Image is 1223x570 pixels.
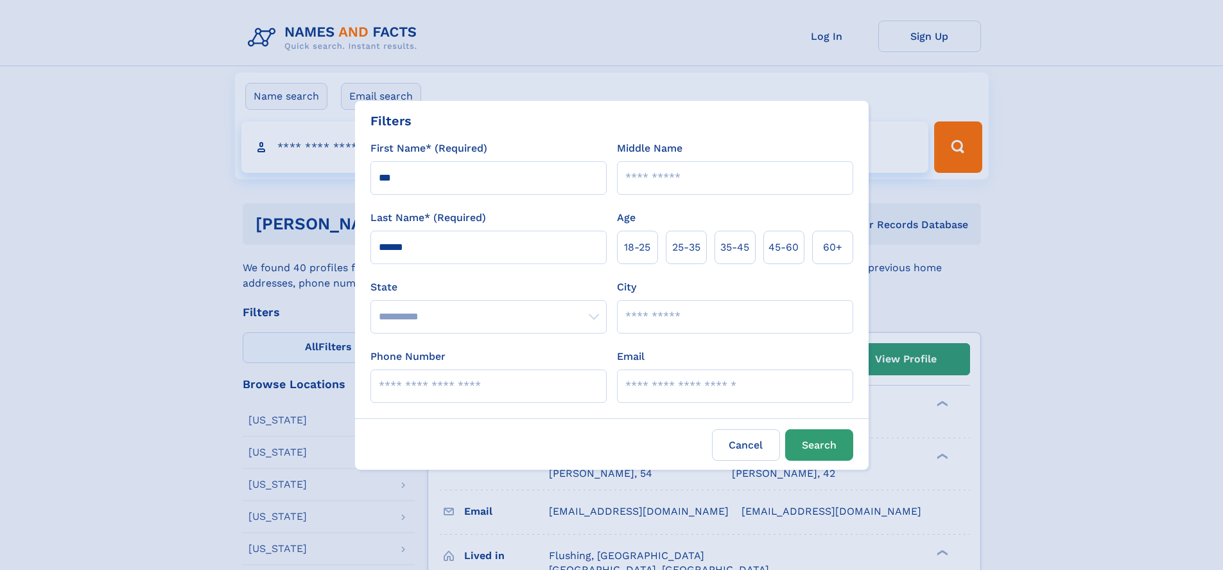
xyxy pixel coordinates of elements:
label: Cancel [712,429,780,461]
label: Age [617,210,636,226]
label: Middle Name [617,141,682,156]
span: 18‑25 [624,240,650,255]
label: Phone Number [370,349,446,364]
button: Search [785,429,853,461]
div: Filters [370,111,412,130]
span: 60+ [823,240,842,255]
label: First Name* (Required) [370,141,487,156]
span: 25‑35 [672,240,700,255]
span: 35‑45 [720,240,749,255]
label: State [370,280,607,295]
span: 45‑60 [768,240,799,255]
label: Last Name* (Required) [370,210,486,226]
label: Email [617,349,645,364]
label: City [617,280,636,295]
